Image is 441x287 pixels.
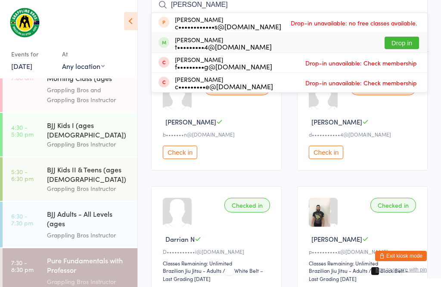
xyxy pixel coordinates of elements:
[163,267,221,274] div: Brazilian Jiu Jitsu - Adults
[11,47,53,61] div: Events for
[11,61,32,71] a: [DATE]
[303,56,419,69] span: Drop-in unavailable: Check membership
[62,61,105,71] div: Any location
[303,76,419,89] span: Drop-in unavailable: Check membership
[47,165,130,184] div: BJJ Kids II & Teens (ages [DEMOGRAPHIC_DATA])
[175,36,272,50] div: [PERSON_NAME]
[309,248,419,255] div: p••••••••••x@[DOMAIN_NAME]
[11,124,34,137] time: 4:30 - 5:30 pm
[175,23,281,30] div: c••••••••••••s@[DOMAIN_NAME]
[289,16,419,29] span: Drop-in unavailable: no free classes available.
[175,56,272,70] div: [PERSON_NAME]
[311,234,362,243] span: [PERSON_NAME]
[175,63,272,70] div: f•••••••••g@[DOMAIN_NAME]
[385,37,419,49] button: Drop in
[47,120,130,139] div: BJJ Kids I (ages [DEMOGRAPHIC_DATA])
[47,139,130,149] div: Grappling Bros Instructor
[3,202,137,247] a: 6:30 -7:30 pmBJJ Adults - All Levels (ages [DEMOGRAPHIC_DATA]+)Grappling Bros Instructor
[309,146,343,159] button: Check in
[3,56,137,112] a: 6:00 -7:00 amBJJ Adults - All Levels - Morning Class (ages [DEMOGRAPHIC_DATA]+)Grappling Bros and...
[47,230,130,240] div: Grappling Bros Instructor
[163,259,273,267] div: Classes Remaining: Unlimited
[175,16,281,30] div: [PERSON_NAME]
[47,184,130,193] div: Grappling Bros Instructor
[163,146,197,159] button: Check in
[165,117,216,126] span: [PERSON_NAME]
[163,248,273,255] div: D•••••••••••i@[DOMAIN_NAME]
[47,256,130,277] div: Pure Fundamentals with Professor [PERSON_NAME] (ages [DEMOGRAPHIC_DATA]+)
[309,267,367,274] div: Brazilian Jiu Jitsu - Adults
[47,209,130,230] div: BJJ Adults - All Levels (ages [DEMOGRAPHIC_DATA]+)
[11,168,34,182] time: 5:30 - 6:30 pm
[309,259,419,267] div: Classes Remaining: Unlimited
[11,212,33,226] time: 6:30 - 7:30 pm
[370,198,416,212] div: Checked in
[165,234,195,243] span: Darrian N
[175,83,273,90] div: c•••••••••e@[DOMAIN_NAME]
[11,67,33,81] time: 6:00 - 7:00 am
[311,117,362,126] span: [PERSON_NAME]
[3,113,137,156] a: 4:30 -5:30 pmBJJ Kids I (ages [DEMOGRAPHIC_DATA])Grappling Bros Instructor
[309,198,330,227] img: image1605315356.png
[9,6,41,38] img: Grappling Bros Wollongong
[47,85,130,105] div: Grappling Bros and Grappling Bros Instructor
[175,76,273,90] div: [PERSON_NAME]
[3,157,137,201] a: 5:30 -6:30 pmBJJ Kids II & Teens (ages [DEMOGRAPHIC_DATA])Grappling Bros Instructor
[375,251,427,261] button: Exit kiosk mode
[47,277,130,287] div: Grappling Bros Instructor
[376,267,427,273] button: how to secure with pin
[11,259,34,273] time: 7:30 - 8:30 pm
[224,198,270,212] div: Checked in
[175,43,272,50] div: t•••••••••4@[DOMAIN_NAME]
[163,131,273,138] div: b•••••••n@[DOMAIN_NAME]
[62,47,105,61] div: At
[309,131,419,138] div: d•••••••••••4@[DOMAIN_NAME]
